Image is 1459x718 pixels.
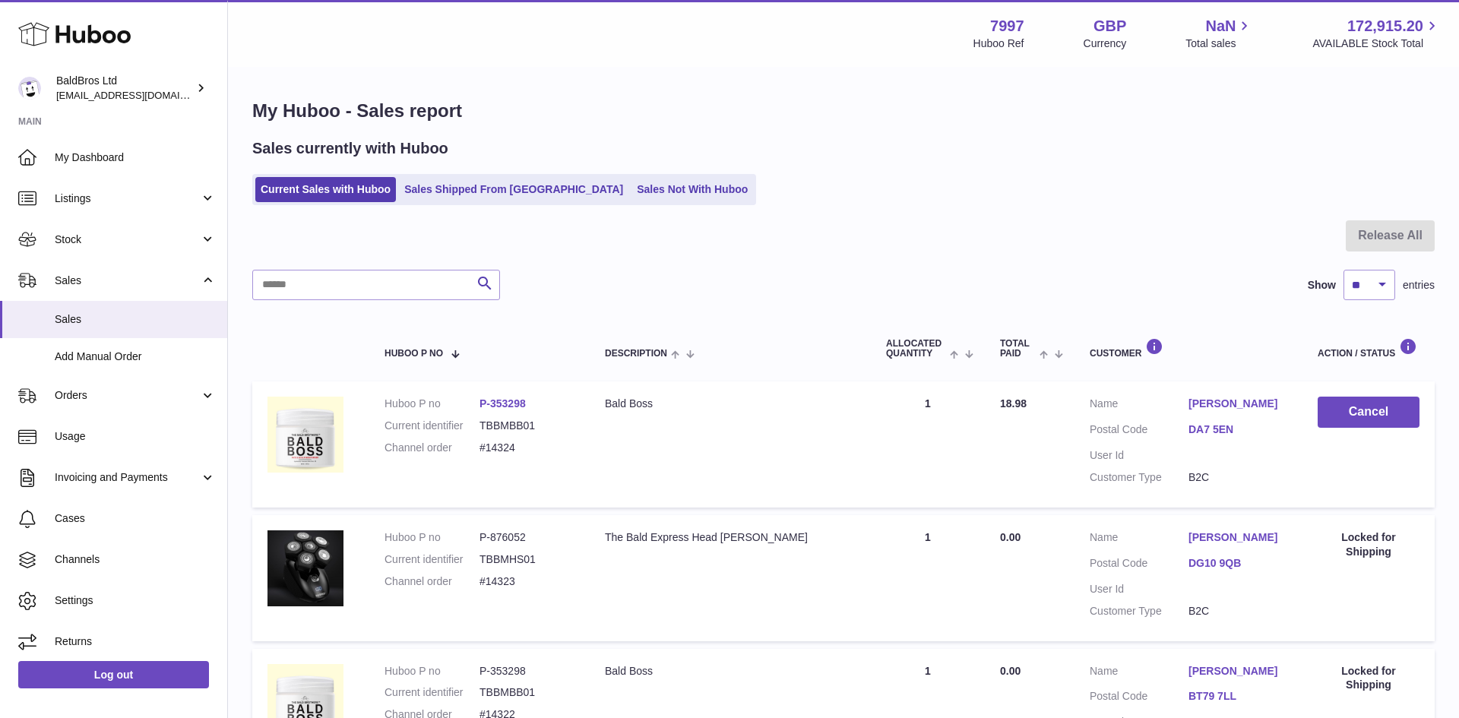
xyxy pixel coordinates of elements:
span: Settings [55,593,216,608]
span: [EMAIL_ADDRESS][DOMAIN_NAME] [56,89,223,101]
dt: Customer Type [1090,604,1188,618]
dt: Postal Code [1090,689,1188,707]
dt: Name [1090,397,1188,415]
a: [PERSON_NAME] [1188,664,1287,678]
span: Total sales [1185,36,1253,51]
span: 0.00 [1000,531,1021,543]
dd: TBBMHS01 [479,552,574,567]
strong: 7997 [990,16,1024,36]
a: 172,915.20 AVAILABLE Stock Total [1312,16,1441,51]
span: NaN [1205,16,1236,36]
span: Description [605,349,667,359]
span: Usage [55,429,216,444]
div: Currency [1084,36,1127,51]
a: Log out [18,661,209,688]
span: Returns [55,634,216,649]
span: Add Manual Order [55,350,216,364]
a: [PERSON_NAME] [1188,397,1287,411]
h1: My Huboo - Sales report [252,99,1435,123]
dt: Postal Code [1090,556,1188,574]
span: Orders [55,388,200,403]
div: The Bald Express Head [PERSON_NAME] [605,530,856,545]
span: Sales [55,274,200,288]
img: 79971687853618.png [267,397,343,473]
span: Stock [55,232,200,247]
span: Sales [55,312,216,327]
strong: GBP [1093,16,1126,36]
span: Huboo P no [385,349,443,359]
dt: Current identifier [385,419,479,433]
span: entries [1403,278,1435,293]
span: Cases [55,511,216,526]
dt: Name [1090,664,1188,682]
dt: User Id [1090,582,1188,596]
button: Cancel [1318,397,1419,428]
div: Customer [1090,338,1287,359]
dt: User Id [1090,448,1188,463]
a: NaN Total sales [1185,16,1253,51]
div: Locked for Shipping [1318,664,1419,693]
dd: #14324 [479,441,574,455]
dd: P-876052 [479,530,574,545]
dt: Huboo P no [385,530,479,545]
div: Bald Boss [605,664,856,678]
dd: B2C [1188,604,1287,618]
a: Current Sales with Huboo [255,177,396,202]
a: P-353298 [479,397,526,410]
img: 79971697027789.png [267,530,343,606]
dt: Postal Code [1090,422,1188,441]
dd: #14323 [479,574,574,589]
img: internalAdmin-7997@internal.huboo.com [18,77,41,100]
dt: Channel order [385,441,479,455]
span: Listings [55,191,200,206]
dt: Huboo P no [385,664,479,678]
div: Locked for Shipping [1318,530,1419,559]
dt: Customer Type [1090,470,1188,485]
span: AVAILABLE Stock Total [1312,36,1441,51]
a: Sales Shipped From [GEOGRAPHIC_DATA] [399,177,628,202]
dd: TBBMBB01 [479,685,574,700]
div: Bald Boss [605,397,856,411]
span: Invoicing and Payments [55,470,200,485]
span: My Dashboard [55,150,216,165]
td: 1 [871,381,985,508]
dt: Name [1090,530,1188,549]
a: [PERSON_NAME] [1188,530,1287,545]
span: ALLOCATED Quantity [886,339,946,359]
dt: Huboo P no [385,397,479,411]
dt: Current identifier [385,685,479,700]
span: Total paid [1000,339,1036,359]
span: 18.98 [1000,397,1027,410]
dd: P-353298 [479,664,574,678]
div: Action / Status [1318,338,1419,359]
td: 1 [871,515,985,641]
label: Show [1308,278,1336,293]
h2: Sales currently with Huboo [252,138,448,159]
span: 0.00 [1000,665,1021,677]
dt: Channel order [385,574,479,589]
a: BT79 7LL [1188,689,1287,704]
span: Channels [55,552,216,567]
div: Huboo Ref [973,36,1024,51]
dd: TBBMBB01 [479,419,574,433]
a: Sales Not With Huboo [631,177,753,202]
dd: B2C [1188,470,1287,485]
a: DG10 9QB [1188,556,1287,571]
span: 172,915.20 [1347,16,1423,36]
a: DA7 5EN [1188,422,1287,437]
dt: Current identifier [385,552,479,567]
div: BaldBros Ltd [56,74,193,103]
